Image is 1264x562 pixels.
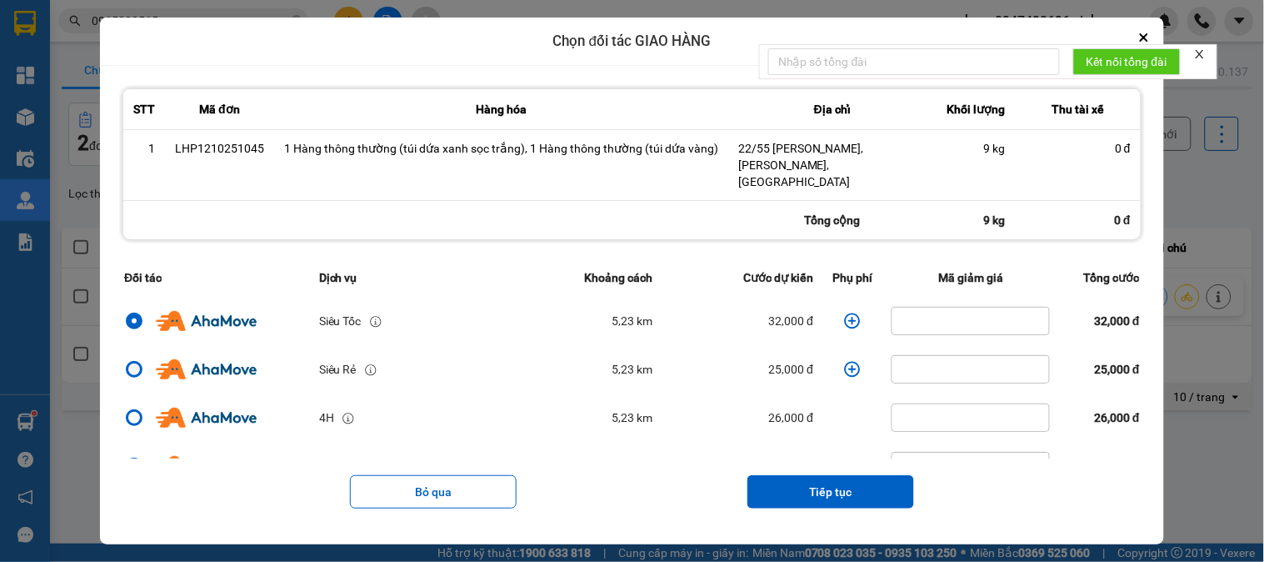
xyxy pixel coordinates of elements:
th: Dịch vụ [314,258,501,297]
td: 5,23 km [500,394,657,442]
div: STT [133,99,155,119]
div: Tổng cộng [728,201,937,239]
div: Mã đơn [175,99,264,119]
button: Kết nối tổng đài [1073,48,1181,75]
div: 9 kg [937,201,1016,239]
img: Ahamove [156,408,257,428]
td: 26,000 đ [657,394,818,442]
div: Thu tài xế [1026,99,1131,119]
div: Siêu Rẻ [319,360,357,379]
div: Chọn đối tác GIAO HÀNG [100,18,1164,66]
span: 25,000 đ [1094,363,1140,376]
th: Khoảng cách [500,258,657,297]
div: Địa chỉ [738,99,927,119]
img: logo [17,26,96,104]
th: Phụ phí [818,258,887,297]
img: Ahamove [156,456,257,476]
span: Kết nối tổng đài [1087,53,1167,71]
td: 5,23 km [500,442,657,490]
button: Bỏ qua [350,475,517,509]
div: dialog [100,18,1164,544]
td: 32,000 đ [657,297,818,345]
div: 4H [319,409,334,427]
div: Siêu Tốc [319,312,362,330]
img: Ahamove [156,359,257,379]
td: 25,000 đ [657,442,818,490]
td: 25,000 đ [657,345,818,394]
strong: PHIẾU GỬI HÀNG [172,49,307,67]
strong: : [DOMAIN_NAME] [167,86,314,102]
button: Tiếp tục [747,475,914,509]
input: Nhập số tổng đài [768,48,1060,75]
div: Hàng hóa [284,99,718,119]
div: Khối lượng [947,99,1006,119]
td: 5,23 km [500,297,657,345]
div: 2H [319,457,334,475]
div: 1 Hàng thông thường (túi dứa xanh sọc trắng), 1 Hàng thông thường (túi dứa vàng) [284,140,718,157]
th: Mã giảm giá [887,258,1055,297]
span: 26,000 đ [1094,411,1140,424]
th: Tổng cước [1055,258,1145,297]
span: Website [167,88,206,101]
strong: CÔNG TY TNHH VĨNH QUANG [127,28,353,46]
button: Close [1134,28,1154,48]
span: 32,000 đ [1094,314,1140,328]
div: 0 đ [1026,140,1131,157]
th: Cước dự kiến [657,258,818,297]
img: Ahamove [156,311,257,331]
div: LHP1210251045 [175,140,264,157]
th: Đối tác [119,258,314,297]
strong: Hotline : 0889 23 23 23 [186,70,294,83]
span: close [1194,48,1206,60]
td: 5,23 km [500,345,657,394]
div: 22/55 [PERSON_NAME], [PERSON_NAME], [GEOGRAPHIC_DATA] [738,140,927,190]
div: 9 kg [947,140,1006,157]
div: 1 [133,140,155,157]
div: 0 đ [1016,201,1141,239]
